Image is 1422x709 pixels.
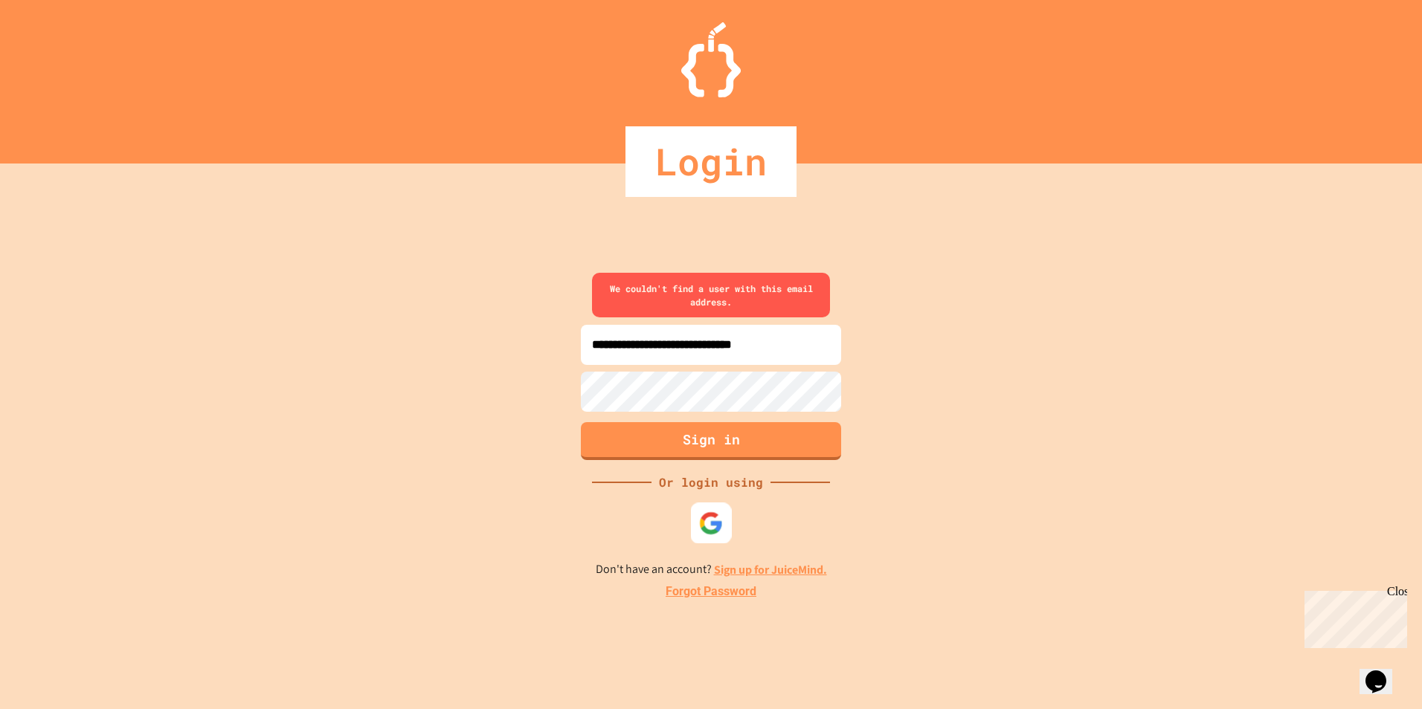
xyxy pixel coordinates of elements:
[6,6,103,94] div: Chat with us now!Close
[714,562,827,577] a: Sign up for JuiceMind.
[625,126,797,197] div: Login
[1299,585,1407,648] iframe: chat widget
[592,273,830,317] div: We couldn't find a user with this email address.
[666,583,756,600] a: Forgot Password
[699,511,724,535] img: google-icon.svg
[1360,650,1407,694] iframe: chat widget
[596,560,827,579] p: Don't have an account?
[652,473,770,491] div: Or login using
[681,22,741,97] img: Logo.svg
[581,422,841,460] button: Sign in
